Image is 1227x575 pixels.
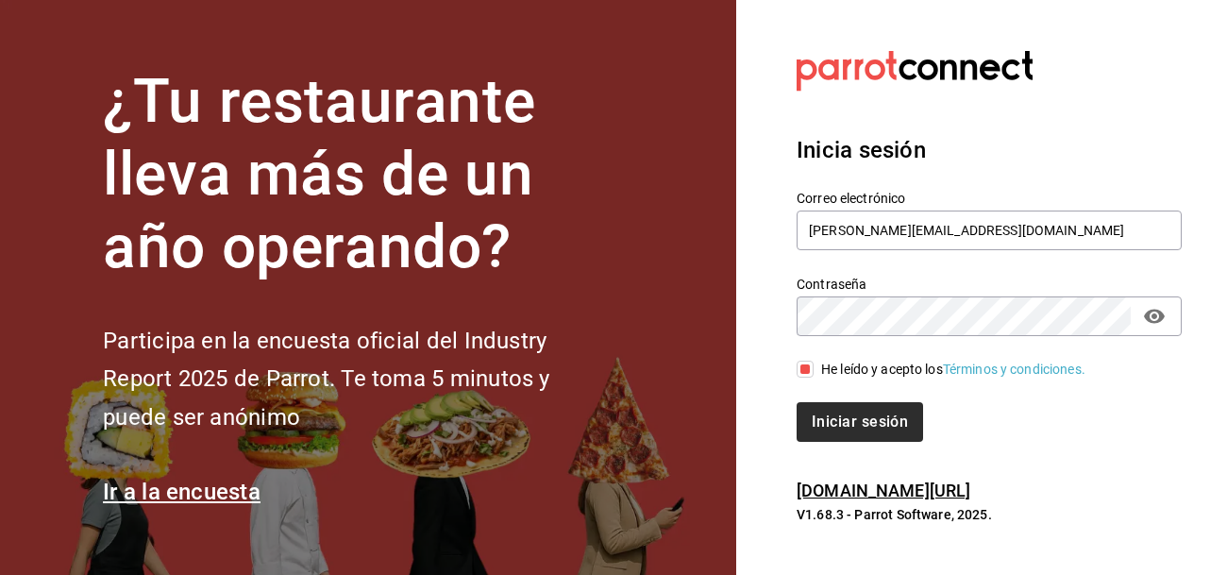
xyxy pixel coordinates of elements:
[797,211,1182,250] input: Ingresa tu correo electrónico
[103,479,261,505] a: Ir a la encuesta
[797,192,1182,205] label: Correo electrónico
[943,362,1085,377] a: Términos y condiciones.
[1138,300,1170,332] button: passwordField
[821,360,1085,380] div: He leído y acepto los
[797,133,1182,167] h3: Inicia sesión
[797,278,1182,291] label: Contraseña
[797,505,1182,524] p: V1.68.3 - Parrot Software, 2025.
[797,402,923,442] button: Iniciar sesión
[797,481,970,500] a: [DOMAIN_NAME][URL]
[103,322,613,437] h2: Participa en la encuesta oficial del Industry Report 2025 de Parrot. Te toma 5 minutos y puede se...
[103,66,613,283] h1: ¿Tu restaurante lleva más de un año operando?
